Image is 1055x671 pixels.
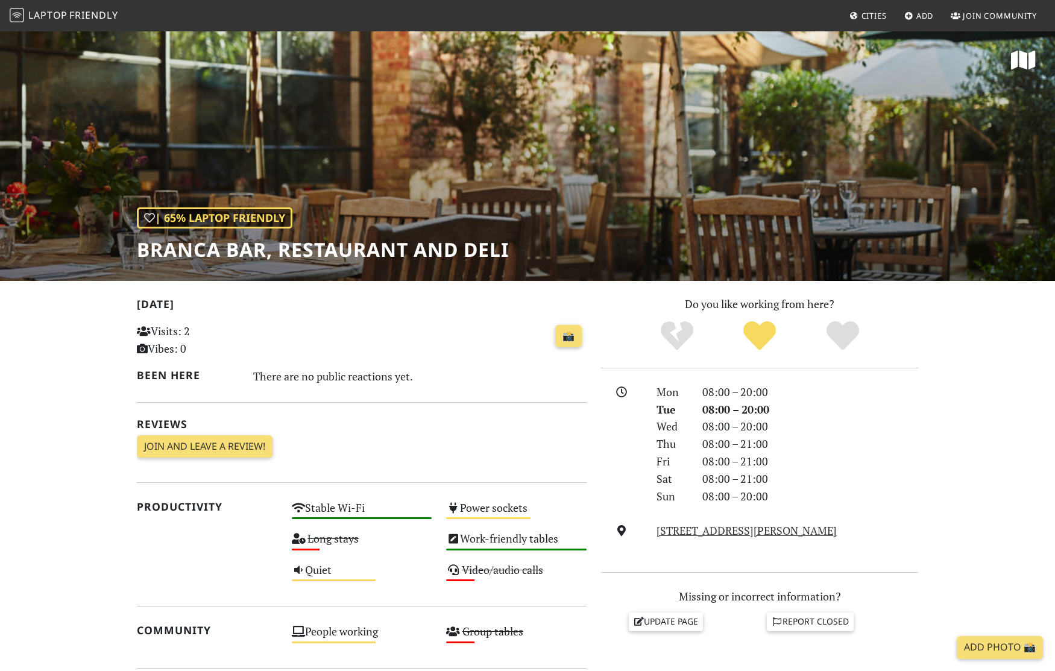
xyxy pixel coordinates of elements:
[916,10,934,21] span: Add
[767,613,854,631] a: Report closed
[657,523,837,538] a: [STREET_ADDRESS][PERSON_NAME]
[957,636,1043,659] a: Add Photo 📸
[695,488,925,505] div: 08:00 – 20:00
[649,418,695,435] div: Wed
[10,8,24,22] img: LaptopFriendly
[462,562,543,577] s: Video/audio calls
[649,470,695,488] div: Sat
[649,435,695,453] div: Thu
[601,295,918,313] p: Do you like working from here?
[137,207,292,228] div: | 65% Laptop Friendly
[801,320,884,353] div: Definitely!
[439,529,594,559] div: Work-friendly tables
[137,624,277,637] h2: Community
[439,498,594,529] div: Power sockets
[137,369,239,382] h2: Been here
[285,560,439,591] div: Quiet
[253,367,587,386] div: There are no public reactions yet.
[695,418,925,435] div: 08:00 – 20:00
[649,488,695,505] div: Sun
[899,5,939,27] a: Add
[718,320,801,353] div: Yes
[10,5,118,27] a: LaptopFriendly LaptopFriendly
[946,5,1042,27] a: Join Community
[137,418,587,430] h2: Reviews
[462,624,523,638] s: Group tables
[963,10,1037,21] span: Join Community
[137,435,272,458] a: Join and leave a review!
[635,320,719,353] div: No
[695,435,925,453] div: 08:00 – 21:00
[861,10,887,21] span: Cities
[137,500,277,513] h2: Productivity
[285,498,439,529] div: Stable Wi-Fi
[649,401,695,418] div: Tue
[629,613,704,631] a: Update page
[695,453,925,470] div: 08:00 – 21:00
[137,298,587,315] h2: [DATE]
[307,531,359,546] s: Long stays
[695,383,925,401] div: 08:00 – 20:00
[137,238,509,261] h1: Branca Bar, Restaurant and Deli
[649,383,695,401] div: Mon
[695,401,925,418] div: 08:00 – 20:00
[649,453,695,470] div: Fri
[69,8,118,22] span: Friendly
[845,5,892,27] a: Cities
[555,325,582,348] a: 📸
[601,588,918,605] p: Missing or incorrect information?
[137,323,277,358] p: Visits: 2 Vibes: 0
[695,470,925,488] div: 08:00 – 21:00
[285,622,439,652] div: People working
[28,8,68,22] span: Laptop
